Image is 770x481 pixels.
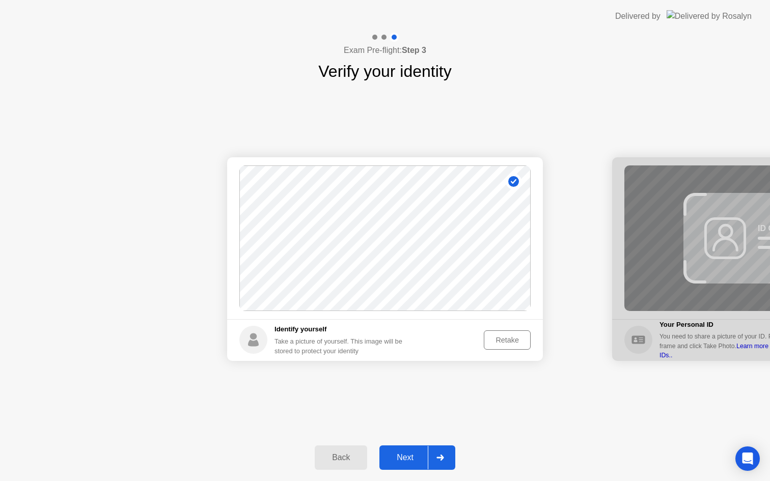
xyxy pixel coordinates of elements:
button: Retake [484,330,531,350]
img: Delivered by Rosalyn [667,10,752,22]
div: Back [318,453,364,462]
h1: Verify your identity [318,59,451,83]
div: Retake [487,336,527,344]
div: Take a picture of yourself. This image will be stored to protect your identity [274,336,410,356]
h5: Identify yourself [274,324,410,334]
h4: Exam Pre-flight: [344,44,426,56]
button: Back [315,445,367,470]
div: Open Intercom Messenger [735,446,760,471]
button: Next [379,445,455,470]
div: Delivered by [615,10,661,22]
b: Step 3 [402,46,426,54]
div: Next [382,453,428,462]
